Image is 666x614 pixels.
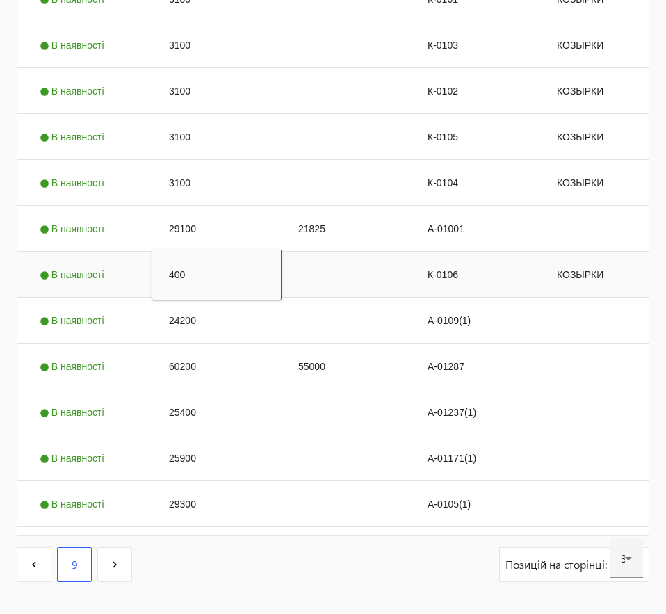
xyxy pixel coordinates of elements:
[282,206,411,251] div: 21825
[152,481,282,526] div: 29300
[411,344,540,389] div: А-01287
[152,68,282,113] div: 3100
[411,160,540,205] div: К-0104
[152,160,282,205] div: 3100
[152,206,282,251] div: 29100
[40,499,108,510] span: В наявності
[40,361,108,372] span: В наявності
[40,315,108,326] span: В наявності
[152,22,282,67] div: 3100
[152,114,282,159] div: 3100
[72,557,78,572] span: 9
[40,223,108,234] span: В наявності
[152,344,282,389] div: 60200
[40,86,108,97] span: В наявності
[40,131,108,143] span: В наявності
[411,481,540,526] div: А-0105(1)
[282,344,411,389] div: 55000
[40,177,108,188] span: В наявності
[40,453,108,464] span: В наявності
[158,261,275,289] input: Input Editor
[505,557,610,572] span: Позицій на сторінці:
[152,389,282,435] div: 25400
[152,435,282,480] div: 25900
[40,40,108,51] span: В наявності
[411,22,540,67] div: К-0103
[40,407,108,418] span: В наявності
[411,114,540,159] div: К-0105
[40,269,108,280] span: В наявності
[411,252,540,297] div: К-0106
[411,435,540,480] div: А-01171(1)
[411,68,540,113] div: К-0102
[411,298,540,343] div: А-0109(1)
[411,389,540,435] div: А-01237(1)
[152,298,282,343] div: 24200
[106,556,124,574] mat-icon: navigate_next
[411,206,540,251] div: А-01001
[26,556,43,574] mat-icon: navigate_before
